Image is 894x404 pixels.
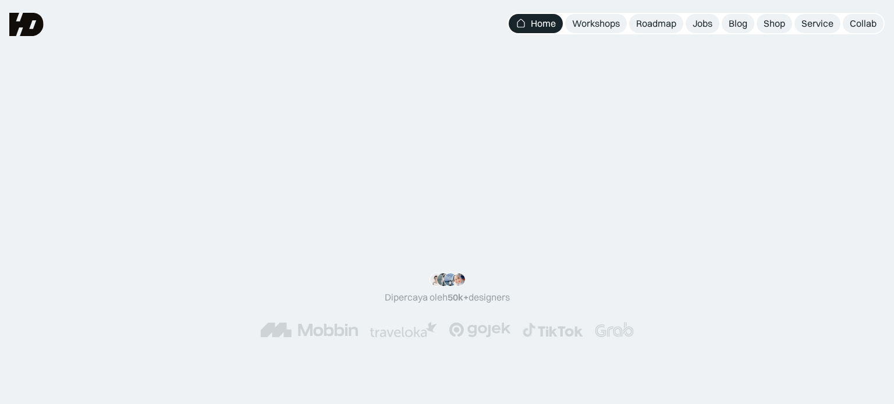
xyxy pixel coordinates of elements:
div: Home [531,17,556,30]
a: Collab [843,14,884,33]
div: Collab [850,17,877,30]
div: Blog [729,17,747,30]
a: Blog [722,14,754,33]
span: 50k+ [448,291,469,303]
div: Shop [764,17,785,30]
a: Home [509,14,563,33]
a: Shop [757,14,792,33]
a: Roadmap [629,14,683,33]
div: Service [801,17,833,30]
div: Dipercaya oleh designers [385,291,510,303]
a: Jobs [686,14,719,33]
div: Jobs [693,17,712,30]
a: Workshops [565,14,627,33]
a: Service [794,14,840,33]
div: Workshops [572,17,620,30]
div: Roadmap [636,17,676,30]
